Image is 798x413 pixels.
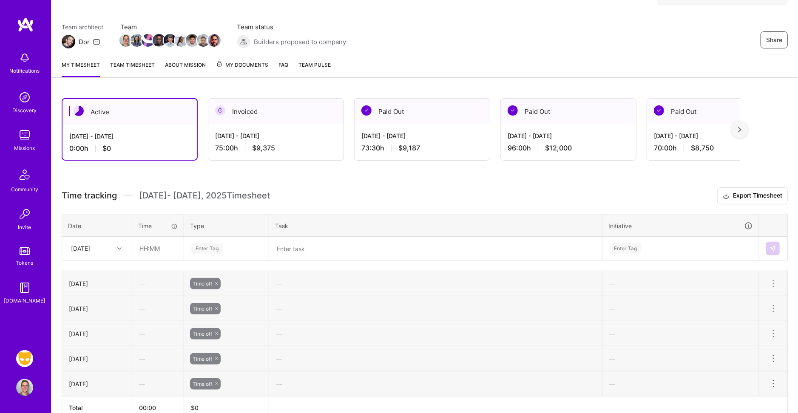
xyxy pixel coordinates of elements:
[69,354,125,363] div: [DATE]
[79,37,90,46] div: Dor
[269,272,602,295] div: —
[69,379,125,388] div: [DATE]
[691,144,714,153] span: $8,750
[165,60,206,77] a: About Mission
[11,185,38,194] div: Community
[193,280,212,287] span: Time off
[62,190,117,201] span: Time tracking
[71,244,90,253] div: [DATE]
[14,379,35,396] a: User Avatar
[117,246,122,251] i: icon Chevron
[20,247,30,255] img: tokens
[69,132,190,141] div: [DATE] - [DATE]
[132,272,184,295] div: —
[62,23,103,31] span: Team architect
[215,131,337,140] div: [DATE] - [DATE]
[110,60,155,77] a: Team timesheet
[610,242,641,255] div: Enter Tag
[142,33,153,48] a: Team Member Avatar
[175,34,187,47] img: Team Member Avatar
[602,322,759,345] div: —
[654,144,775,153] div: 70:00 h
[16,89,33,106] img: discovery
[355,99,490,124] div: Paid Out
[153,33,165,48] a: Team Member Avatar
[602,272,759,295] div: —
[186,34,199,47] img: Team Member Avatar
[119,34,132,47] img: Team Member Avatar
[16,350,33,367] img: Grindr: Product & Marketing
[62,60,100,77] a: My timesheet
[131,33,142,48] a: Team Member Avatar
[62,35,75,48] img: Team Architect
[69,329,125,338] div: [DATE]
[269,348,602,370] div: —
[654,131,775,140] div: [DATE] - [DATE]
[237,35,250,48] img: Builders proposed to company
[269,322,602,345] div: —
[16,258,34,267] div: Tokens
[14,350,35,367] a: Grindr: Product & Marketing
[16,127,33,144] img: teamwork
[361,105,372,116] img: Paid Out
[738,127,741,133] img: right
[215,105,225,116] img: Invoiced
[4,296,45,305] div: [DOMAIN_NAME]
[17,17,34,32] img: logo
[14,164,35,185] img: Community
[133,237,183,260] input: HH:MM
[193,381,212,387] span: Time off
[139,190,270,201] span: [DATE] - [DATE] , 2025 Timesheet
[254,37,346,46] span: Builders proposed to company
[138,221,178,230] div: Time
[132,373,184,395] div: —
[654,105,664,116] img: Paid Out
[132,322,184,345] div: —
[269,215,602,237] th: Task
[508,131,629,140] div: [DATE] - [DATE]
[216,60,268,70] span: My Documents
[18,223,31,232] div: Invite
[508,144,629,153] div: 96:00 h
[187,33,198,48] a: Team Member Avatar
[361,144,483,153] div: 73:30 h
[215,144,337,153] div: 75:00 h
[120,33,131,48] a: Team Member Avatar
[62,99,197,125] div: Active
[398,144,420,153] span: $9,187
[132,348,184,370] div: —
[252,144,275,153] span: $9,375
[761,31,788,48] button: Share
[545,144,572,153] span: $12,000
[193,331,212,337] span: Time off
[153,34,165,47] img: Team Member Avatar
[69,144,190,153] div: 0:00 h
[69,304,125,313] div: [DATE]
[193,306,212,312] span: Time off
[191,242,223,255] div: Enter Tag
[176,33,187,48] a: Team Member Avatar
[184,215,269,237] th: Type
[102,144,111,153] span: $0
[132,297,184,320] div: —
[193,356,212,362] span: Time off
[237,23,346,31] span: Team status
[191,404,199,411] span: $ 0
[62,215,132,237] th: Date
[208,99,344,124] div: Invoiced
[16,49,33,66] img: bell
[16,206,33,223] img: Invite
[13,106,37,115] div: Discovery
[501,99,636,124] div: Paid Out
[647,99,782,124] div: Paid Out
[608,221,753,231] div: Initiative
[723,192,730,201] i: icon Download
[131,34,143,47] img: Team Member Avatar
[602,297,759,320] div: —
[16,379,33,396] img: User Avatar
[298,60,331,77] a: Team Pulse
[142,34,154,47] img: Team Member Avatar
[197,34,210,47] img: Team Member Avatar
[269,373,602,395] div: —
[10,66,40,75] div: Notifications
